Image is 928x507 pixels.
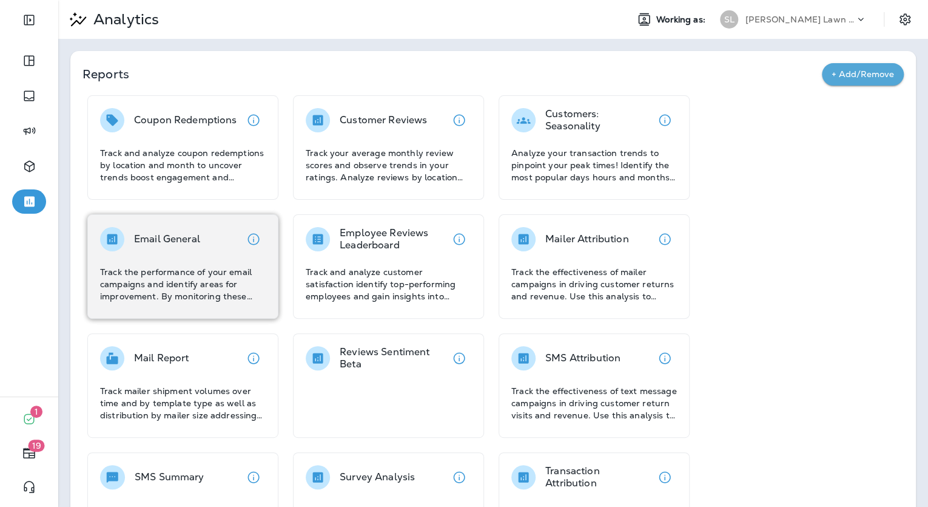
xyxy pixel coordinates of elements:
[134,114,237,126] p: Coupon Redemptions
[745,15,855,24] p: [PERSON_NAME] Lawn & Landscape
[12,407,46,431] button: 1
[29,440,45,452] span: 19
[135,471,204,483] p: SMS Summary
[545,465,653,489] p: Transaction Attribution
[545,108,653,132] p: Customers: Seasonality
[12,441,46,465] button: 19
[340,346,447,370] p: Reviews Sentiment Beta
[306,147,471,183] p: Track your average monthly review scores and observe trends in your ratings. Analyze reviews by l...
[134,233,200,245] p: Email General
[545,352,620,364] p: SMS Attribution
[653,465,677,489] button: View details
[822,63,904,86] button: + Add/Remove
[30,406,42,418] span: 1
[653,346,677,370] button: View details
[306,266,471,302] p: Track and analyze customer satisfaction identify top-performing employees and gain insights into ...
[241,346,266,370] button: View details
[545,233,629,245] p: Mailer Attribution
[241,465,266,489] button: View details
[447,465,471,489] button: View details
[653,227,677,251] button: View details
[511,266,677,302] p: Track the effectiveness of mailer campaigns in driving customer returns and revenue. Use this ana...
[241,108,266,132] button: View details
[89,10,159,29] p: Analytics
[340,114,427,126] p: Customer Reviews
[720,10,738,29] div: SL
[100,147,266,183] p: Track and analyze coupon redemptions by location and month to uncover trends boost engagement and...
[447,346,471,370] button: View details
[656,15,708,25] span: Working as:
[447,227,471,251] button: View details
[511,147,677,183] p: Analyze your transaction trends to pinpoint your peak times! Identify the most popular days hours...
[447,108,471,132] button: View details
[340,227,447,251] p: Employee Reviews Leaderboard
[894,9,916,30] button: Settings
[100,266,266,302] p: Track the performance of your email campaigns and identify areas for improvement. By monitoring t...
[134,352,189,364] p: Mail Report
[12,8,46,32] button: Expand Sidebar
[100,385,266,421] p: Track mailer shipment volumes over time and by template type as well as distribution by mailer si...
[511,385,677,421] p: Track the effectiveness of text message campaigns in driving customer return visits and revenue. ...
[82,66,822,83] p: Reports
[340,471,415,483] p: Survey Analysis
[653,108,677,132] button: View details
[241,227,266,251] button: View details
